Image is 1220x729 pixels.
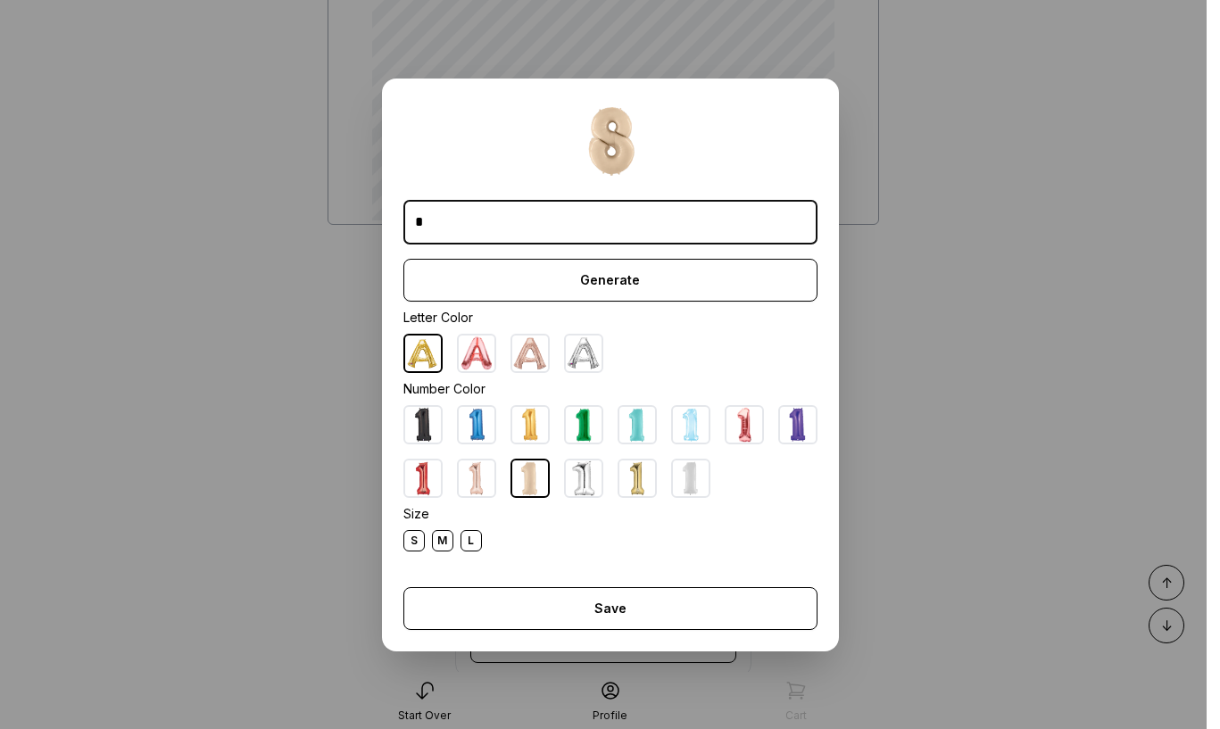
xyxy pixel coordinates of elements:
[461,530,482,551] div: L
[403,259,817,302] button: Generate
[403,380,817,398] div: Number Color
[403,505,817,523] div: Size
[403,309,817,327] div: Letter Color
[432,530,453,551] div: M
[403,530,425,551] div: S
[403,587,817,630] button: Save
